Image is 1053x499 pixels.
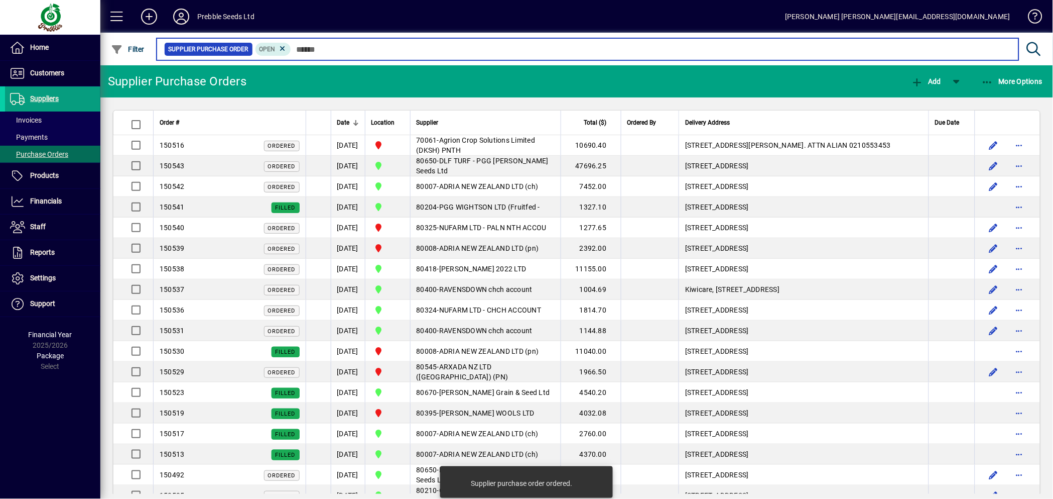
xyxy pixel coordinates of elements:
td: - [410,156,561,176]
a: Home [5,35,100,60]
span: Total ($) [584,117,607,128]
span: Ordered [268,266,296,273]
td: - [410,321,561,341]
button: More options [1011,302,1027,318]
span: PALMERSTON NORTH [371,407,404,419]
td: 7452.00 [561,176,621,197]
span: Purchase Orders [10,150,68,158]
span: Ordered [268,225,296,232]
td: [DATE] [331,279,365,300]
button: More options [1011,220,1027,236]
button: Add [908,72,944,90]
button: More options [1011,240,1027,256]
a: Reports [5,240,100,265]
button: More options [1011,384,1027,401]
a: Products [5,163,100,188]
span: 150529 [160,368,185,376]
span: NUFARM LTD - CHCH ACCOUNT [439,306,541,314]
td: [STREET_ADDRESS] [679,176,929,197]
button: More options [1011,281,1027,297]
td: [DATE] [331,321,365,341]
span: ADRIA NEW ZEALAND LTD (ch) [439,182,539,190]
td: - [410,382,561,403]
span: PALMERSTON NORTH [371,242,404,254]
span: 150543 [160,162,185,170]
div: Order # [160,117,300,128]
td: 1277.65 [561,218,621,238]
span: 70061 [417,136,437,144]
button: More Options [979,72,1045,90]
span: 150513 [160,450,185,458]
span: Invoices [10,116,42,124]
button: More options [1011,199,1027,215]
span: 80204 [417,203,437,211]
td: 11155.00 [561,259,621,279]
span: Ordered [268,369,296,376]
td: [STREET_ADDRESS] [679,218,929,238]
span: Ordered [268,143,296,149]
td: - [410,465,561,485]
span: 80007 [417,430,437,438]
span: 80418 [417,265,437,273]
span: More Options [982,77,1043,85]
span: 150519 [160,409,185,417]
span: 80400 [417,327,437,335]
span: Home [30,43,49,51]
span: PGG WIGHTSON LTD (Fruitfed - [439,203,540,211]
span: 80650 [417,157,437,165]
span: Ordered [268,184,296,190]
span: Filled [276,390,296,396]
td: [STREET_ADDRESS] [679,382,929,403]
span: 80325 [417,224,437,232]
span: CHRISTCHURCH [371,180,404,192]
span: 80008 [417,347,437,355]
button: Edit [985,137,1001,153]
span: CHRISTCHURCH [371,160,404,172]
td: 2760.00 [561,424,621,444]
span: 150530 [160,347,185,355]
span: Filter [111,45,145,53]
span: 80395 [417,409,437,417]
td: - [410,403,561,424]
span: 80007 [417,450,437,458]
span: CHRISTCHURCH [371,325,404,337]
div: [PERSON_NAME] [PERSON_NAME][EMAIL_ADDRESS][DOMAIN_NAME] [785,9,1010,25]
span: CHRISTCHURCH [371,304,404,316]
button: Edit [985,178,1001,194]
button: Edit [985,364,1001,380]
a: Invoices [5,112,100,129]
td: 1966.50 [561,362,621,382]
a: Customers [5,61,100,86]
td: - [410,238,561,259]
td: [STREET_ADDRESS] [679,300,929,321]
span: ADRIA NEW ZEALAND LTD (pn) [439,244,539,252]
span: 80210 [417,486,437,494]
span: 80324 [417,306,437,314]
span: Filled [276,411,296,417]
span: 80545 [417,363,437,371]
a: Financials [5,189,100,214]
td: - [410,135,561,156]
span: Ordered By [627,117,656,128]
td: 2392.00 [561,238,621,259]
td: 4032.08 [561,403,621,424]
span: Filled [276,452,296,458]
td: [DATE] [331,300,365,321]
td: 10690.40 [561,135,621,156]
span: Add [911,77,941,85]
div: Date [337,117,359,128]
td: - [410,279,561,300]
div: Due Date [935,117,969,128]
span: CHRISTCHURCH [371,201,404,213]
span: ARXADA NZ LTD ([GEOGRAPHIC_DATA]) (PN) [417,363,508,381]
td: [STREET_ADDRESS] [679,321,929,341]
button: More options [1011,137,1027,153]
td: [STREET_ADDRESS] [679,341,929,362]
button: More options [1011,261,1027,277]
div: Supplier purchase order ordered. [471,478,572,488]
td: [DATE] [331,341,365,362]
span: 150523 [160,388,185,396]
span: [PERSON_NAME] WOOLS LTD [439,409,535,417]
div: Supplier Purchase Orders [108,73,246,89]
button: More options [1011,158,1027,174]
